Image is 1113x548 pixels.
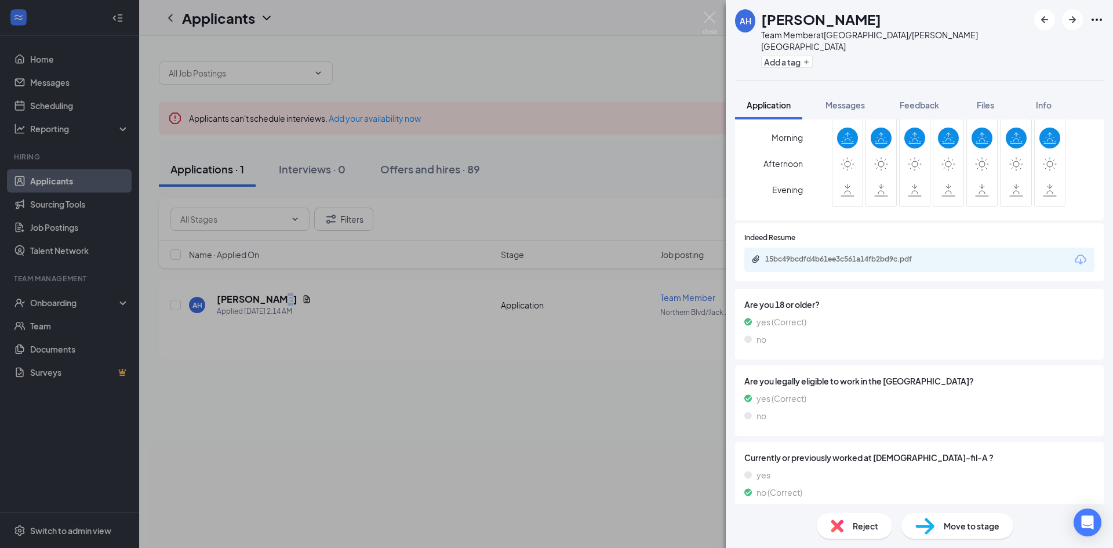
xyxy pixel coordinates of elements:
[761,56,813,68] button: PlusAdd a tag
[1074,509,1101,536] div: Open Intercom Messenger
[756,392,806,405] span: yes (Correct)
[825,100,865,110] span: Messages
[765,255,927,264] div: 15bc49bcdfd4b61ee3c561a14fb2bd9c.pdf
[1038,13,1052,27] svg: ArrowLeftNew
[744,375,1094,387] span: Are you legally eligible to work in the [GEOGRAPHIC_DATA]?
[803,59,810,66] svg: Plus
[1074,253,1087,267] svg: Download
[756,315,806,328] span: yes (Correct)
[744,451,1094,464] span: Currently or previously worked at [DEMOGRAPHIC_DATA]-fil-A ?
[1090,13,1104,27] svg: Ellipses
[1065,13,1079,27] svg: ArrowRight
[761,29,1028,52] div: Team Member at [GEOGRAPHIC_DATA]/[PERSON_NAME][GEOGRAPHIC_DATA]
[751,255,761,264] svg: Paperclip
[756,333,766,346] span: no
[740,15,751,27] div: AH
[756,486,802,499] span: no (Correct)
[744,233,795,244] span: Indeed Resume
[900,100,939,110] span: Feedback
[772,127,803,148] span: Morning
[756,409,766,422] span: no
[761,9,881,29] h1: [PERSON_NAME]
[751,255,939,266] a: Paperclip15bc49bcdfd4b61ee3c561a14fb2bd9c.pdf
[756,469,770,481] span: yes
[1034,9,1055,30] button: ArrowLeftNew
[744,298,1094,311] span: Are you 18 or older?
[1036,100,1052,110] span: Info
[747,100,791,110] span: Application
[772,179,803,200] span: Evening
[1062,9,1083,30] button: ArrowRight
[763,153,803,174] span: Afternoon
[944,520,999,532] span: Move to stage
[977,100,994,110] span: Files
[853,520,878,532] span: Reject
